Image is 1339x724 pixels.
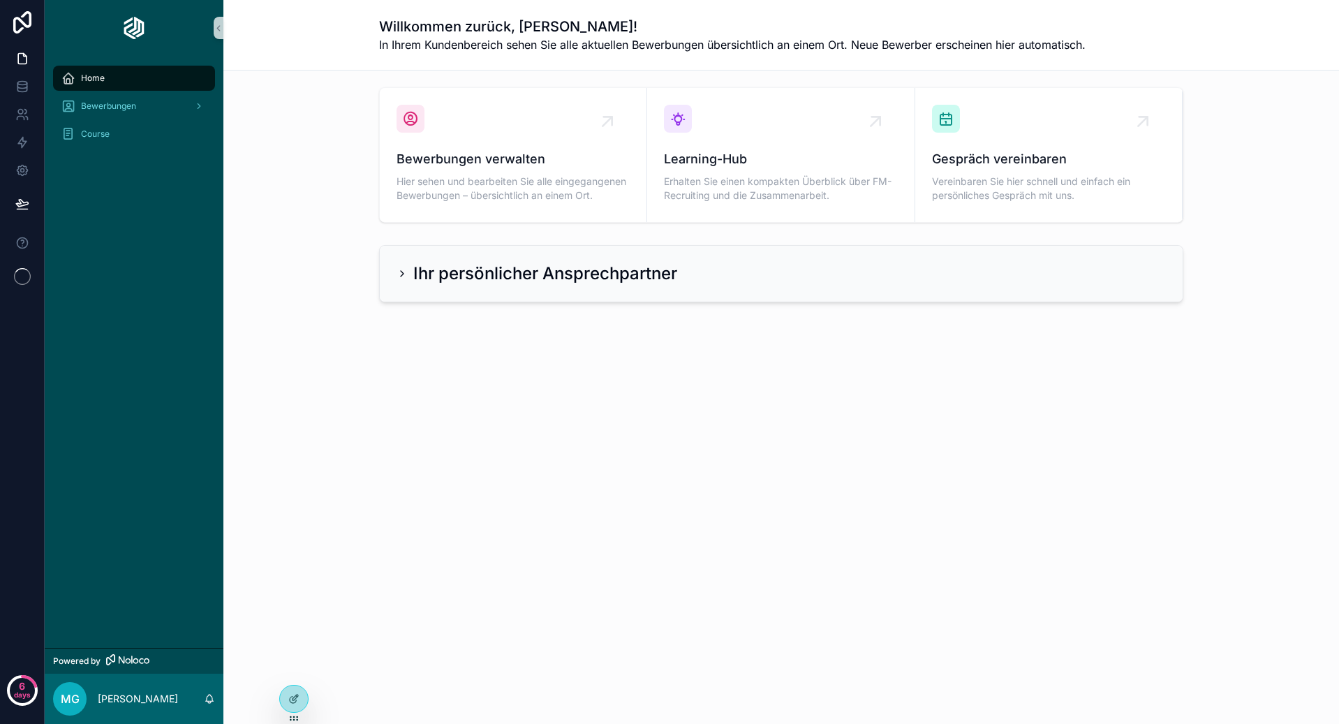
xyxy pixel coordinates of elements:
[380,88,647,222] a: Bewerbungen verwaltenHier sehen und bearbeiten Sie alle eingegangenen Bewerbungen – übersichtlich...
[664,149,897,169] span: Learning-Hub
[45,648,223,674] a: Powered by
[915,88,1183,222] a: Gespräch vereinbarenVereinbaren Sie hier schnell und einfach ein persönliches Gespräch mit uns.
[397,175,630,202] span: Hier sehen und bearbeiten Sie alle eingegangenen Bewerbungen – übersichtlich an einem Ort.
[81,101,136,112] span: Bewerbungen
[397,149,630,169] span: Bewerbungen verwalten
[647,88,915,222] a: Learning-HubErhalten Sie einen kompakten Überblick über FM-Recruiting und die Zusammenarbeit.
[413,263,677,285] h2: Ihr persönlicher Ansprechpartner
[45,56,223,165] div: scrollable content
[932,175,1165,202] span: Vereinbaren Sie hier schnell und einfach ein persönliches Gespräch mit uns.
[19,679,25,693] p: 6
[53,94,215,119] a: Bewerbungen
[379,36,1086,53] span: In Ihrem Kundenbereich sehen Sie alle aktuellen Bewerbungen übersichtlich an einem Ort. Neue Bewe...
[53,121,215,147] a: Course
[932,149,1165,169] span: Gespräch vereinbaren
[81,73,105,84] span: Home
[61,690,80,707] span: MG
[664,175,897,202] span: Erhalten Sie einen kompakten Überblick über FM-Recruiting und die Zusammenarbeit.
[123,17,145,39] img: App logo
[98,692,178,706] p: [PERSON_NAME]
[53,66,215,91] a: Home
[81,128,110,140] span: Course
[14,685,31,704] p: days
[379,17,1086,36] h1: Willkommen zurück, [PERSON_NAME]!
[53,656,101,667] span: Powered by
